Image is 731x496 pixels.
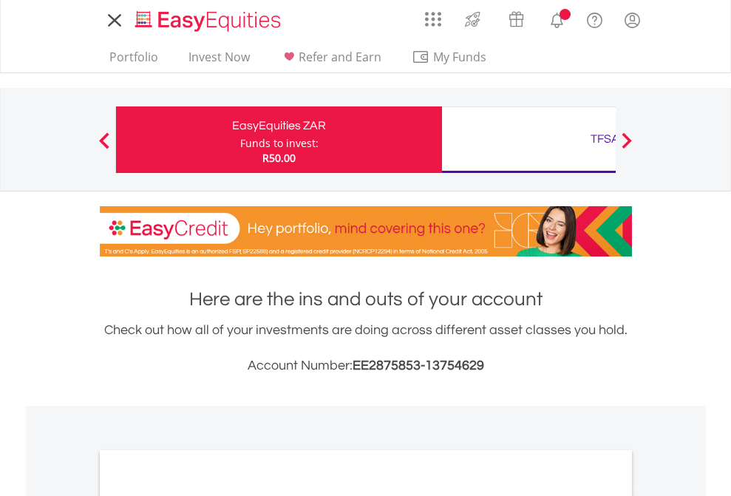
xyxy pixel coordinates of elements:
a: Portfolio [103,50,164,72]
span: R50.00 [262,151,296,165]
span: Refer and Earn [299,49,381,65]
a: AppsGrid [415,4,451,27]
button: Next [612,140,642,154]
div: Check out how all of your investments are doing across different asset classes you hold. [100,320,632,376]
span: My Funds [412,47,509,67]
a: Vouchers [494,4,538,31]
div: EasyEquities ZAR [125,115,433,136]
h1: Here are the ins and outs of your account [100,286,632,313]
a: My Profile [613,4,651,36]
img: EasyCredit Promotion Banner [100,206,632,257]
a: FAQ's and Support [576,4,613,33]
div: Funds to invest: [240,136,319,151]
img: grid-menu-icon.svg [425,11,441,27]
h3: Account Number: [100,356,632,376]
a: Notifications [538,4,576,33]
a: Refer and Earn [274,50,387,72]
span: EE2875853-13754629 [353,359,484,373]
img: vouchers-v2.svg [504,7,528,31]
img: thrive-v2.svg [460,7,485,31]
a: Invest Now [183,50,256,72]
img: EasyEquities_Logo.png [132,9,287,33]
a: Home page [129,4,287,33]
button: Previous [89,140,119,154]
